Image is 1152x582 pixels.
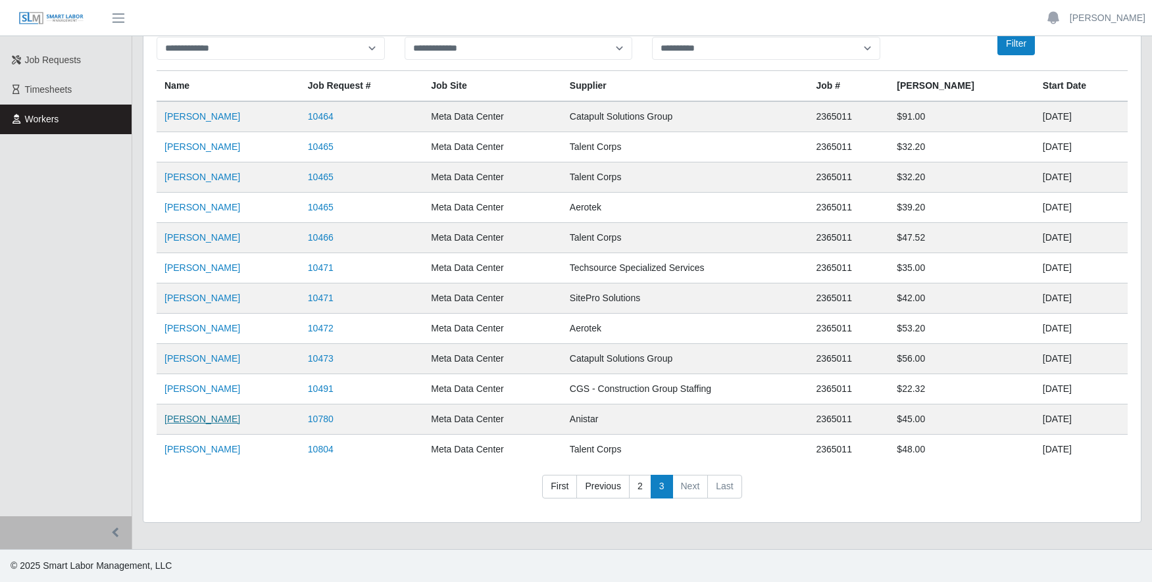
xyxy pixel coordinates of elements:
[562,344,809,374] td: Catapult Solutions Group
[576,475,629,498] a: Previous
[308,232,334,243] a: 10466
[1035,193,1128,223] td: [DATE]
[808,435,889,465] td: 2365011
[808,404,889,435] td: 2365011
[423,283,562,314] td: Meta Data Center
[808,374,889,404] td: 2365011
[1035,374,1128,404] td: [DATE]
[808,101,889,132] td: 2365011
[25,84,72,95] span: Timesheets
[562,132,809,162] td: Talent Corps
[1070,11,1145,25] a: [PERSON_NAME]
[889,314,1034,344] td: $53.20
[808,283,889,314] td: 2365011
[308,293,334,303] a: 10471
[25,55,82,65] span: Job Requests
[562,193,809,223] td: Aerotek
[164,111,240,122] a: [PERSON_NAME]
[1035,404,1128,435] td: [DATE]
[423,344,562,374] td: Meta Data Center
[308,202,334,212] a: 10465
[308,323,334,333] a: 10472
[889,253,1034,283] td: $35.00
[157,71,300,102] th: Name
[423,132,562,162] td: Meta Data Center
[808,71,889,102] th: Job #
[562,162,809,193] td: Talent Corps
[808,162,889,193] td: 2365011
[889,162,1034,193] td: $32.20
[423,193,562,223] td: Meta Data Center
[562,101,809,132] td: Catapult Solutions Group
[25,114,59,124] span: Workers
[562,283,809,314] td: SitePro Solutions
[308,383,334,394] a: 10491
[308,111,334,122] a: 10464
[164,323,240,333] a: [PERSON_NAME]
[1035,71,1128,102] th: Start Date
[562,253,809,283] td: Techsource Specialized Services
[423,314,562,344] td: Meta Data Center
[157,475,1128,509] nav: pagination
[808,223,889,253] td: 2365011
[562,404,809,435] td: Anistar
[164,293,240,303] a: [PERSON_NAME]
[889,404,1034,435] td: $45.00
[164,414,240,424] a: [PERSON_NAME]
[423,162,562,193] td: Meta Data Center
[164,172,240,182] a: [PERSON_NAME]
[18,11,84,26] img: SLM Logo
[164,202,240,212] a: [PERSON_NAME]
[889,283,1034,314] td: $42.00
[308,262,334,273] a: 10471
[889,223,1034,253] td: $47.52
[889,374,1034,404] td: $22.32
[1035,283,1128,314] td: [DATE]
[997,32,1035,55] button: Filter
[423,223,562,253] td: Meta Data Center
[308,172,334,182] a: 10465
[164,444,240,454] a: [PERSON_NAME]
[808,253,889,283] td: 2365011
[1035,314,1128,344] td: [DATE]
[889,193,1034,223] td: $39.20
[808,314,889,344] td: 2365011
[629,475,651,498] a: 2
[1035,162,1128,193] td: [DATE]
[308,353,334,364] a: 10473
[889,435,1034,465] td: $48.00
[542,475,577,498] a: First
[164,353,240,364] a: [PERSON_NAME]
[889,101,1034,132] td: $91.00
[808,132,889,162] td: 2365011
[164,232,240,243] a: [PERSON_NAME]
[1035,253,1128,283] td: [DATE]
[562,71,809,102] th: Supplier
[889,344,1034,374] td: $56.00
[651,475,673,498] a: 3
[1035,132,1128,162] td: [DATE]
[562,374,809,404] td: CGS - Construction Group Staffing
[423,374,562,404] td: Meta Data Center
[889,71,1034,102] th: [PERSON_NAME]
[423,71,562,102] th: job site
[808,193,889,223] td: 2365011
[1035,344,1128,374] td: [DATE]
[808,344,889,374] td: 2365011
[562,435,809,465] td: Talent Corps
[889,132,1034,162] td: $32.20
[164,383,240,394] a: [PERSON_NAME]
[164,141,240,152] a: [PERSON_NAME]
[562,314,809,344] td: Aerotek
[1035,223,1128,253] td: [DATE]
[308,444,334,454] a: 10804
[300,71,423,102] th: Job Request #
[423,435,562,465] td: Meta Data Center
[11,560,172,571] span: © 2025 Smart Labor Management, LLC
[1035,435,1128,465] td: [DATE]
[423,404,562,435] td: Meta Data Center
[164,262,240,273] a: [PERSON_NAME]
[423,253,562,283] td: Meta Data Center
[308,414,334,424] a: 10780
[1035,101,1128,132] td: [DATE]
